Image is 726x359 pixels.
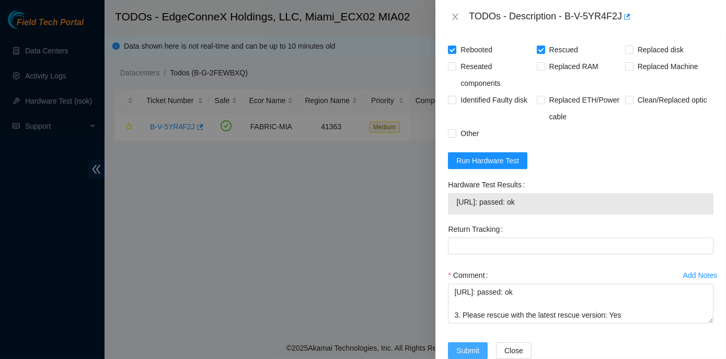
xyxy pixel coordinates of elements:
span: Other [456,125,483,142]
div: TODOs - Description - B-V-5YR4F2J [469,8,713,25]
span: Clean/Replaced optic [633,92,711,108]
textarea: Comment [448,284,713,323]
div: Add Notes [683,272,717,279]
label: Comment [448,267,492,284]
span: Reseated components [456,58,536,92]
span: Replaced disk [633,41,688,58]
span: [URL]: passed: ok [456,196,705,208]
button: Run Hardware Test [448,152,527,169]
button: Add Notes [683,267,718,284]
span: Close [504,345,523,356]
span: Rescued [545,41,582,58]
span: close [451,13,459,21]
label: Hardware Test Results [448,176,528,193]
input: Return Tracking [448,238,713,254]
span: Replaced Machine [633,58,702,75]
label: Return Tracking [448,221,507,238]
span: Identified Faulty disk [456,92,532,108]
span: Submit [456,345,479,356]
span: Replaced ETH/Power cable [545,92,625,125]
span: Replaced RAM [545,58,603,75]
button: Close [496,342,532,359]
span: Run Hardware Test [456,155,519,166]
button: Submit [448,342,488,359]
span: Rebooted [456,41,497,58]
button: Close [448,12,463,22]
